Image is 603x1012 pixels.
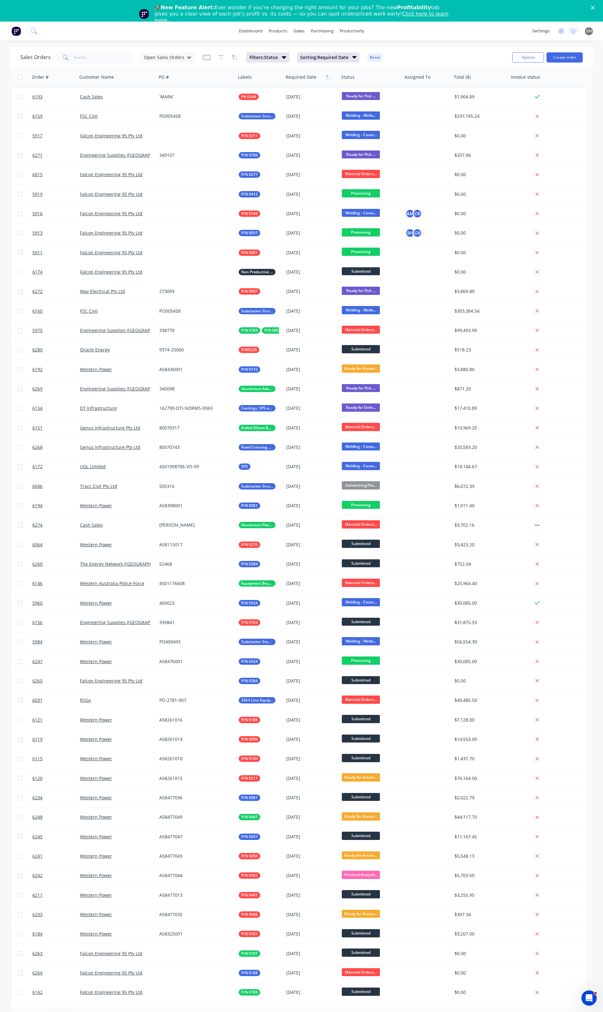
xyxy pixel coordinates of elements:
button: P/N 0145 [239,210,260,217]
a: Falcon Engineering 95 Pty Ltd [80,250,142,256]
span: 6046 [32,483,43,489]
a: 5919 [32,185,80,204]
a: 6193 [32,87,80,106]
button: P/N 0607 [239,288,260,295]
a: 5975 [32,321,80,340]
button: P/N 0211 [239,775,260,782]
a: Falcon Engineering 95 Pty Ltd [80,970,142,976]
div: [DATE] [286,171,337,178]
a: Western Power [80,775,112,781]
div: [DATE] [286,113,337,119]
a: Engineering Supplies ([GEOGRAPHIC_DATA]) Pty Ltd [80,619,189,625]
span: Open Sales Orders [144,54,184,61]
a: 6142 [32,983,80,1002]
button: Filters:Status [246,52,289,63]
a: FSC Civil [80,113,98,119]
button: BHCR [405,228,422,238]
a: 6247 [32,652,80,671]
span: 5913 [32,230,43,236]
button: P/N 0279 [239,542,260,548]
a: dashboard [236,26,266,36]
span: 6121 [32,717,43,723]
div: $297,745.24 [454,113,504,119]
span: Non Productive Tasks [241,269,273,275]
button: Substation Structural Steel [239,308,275,314]
a: 6242 [32,866,80,885]
div: 340107 [159,152,230,158]
button: SPS [239,463,250,470]
span: Sorting: Required Date [300,54,348,61]
span: 6015 [32,171,43,178]
input: Search... [74,51,136,64]
span: P/N 0186 [241,717,258,723]
span: P/N 0786 [241,152,258,158]
span: P/N 0190 [241,756,258,762]
div: Status [341,74,355,80]
button: P/N 0187 [239,950,260,957]
a: Falcon Engineering 95 Pty Ltd [80,191,142,197]
span: 6146 [32,580,43,587]
a: 6120 [32,769,80,788]
a: Western Power [80,872,112,878]
span: P/N 0081 [241,795,258,801]
div: CR [413,228,422,238]
span: 6115 [32,756,43,762]
span: 6233 [32,911,43,918]
a: Falcon Engineering 95 Pty Ltd [80,133,142,139]
span: P/N 0057 [241,834,258,840]
span: Substation Steel & Ali [241,639,273,645]
div: [DATE] [286,94,337,100]
a: Western Power [80,853,112,859]
a: 6280 [32,340,80,359]
button: P/N 0284 [239,561,260,567]
button: Sorting:Required Date [297,52,360,63]
div: sales [290,26,308,36]
div: Labels [238,74,252,80]
span: 6156 [32,619,43,626]
button: P/N 0081 [239,503,260,509]
span: DH [586,28,592,34]
button: P/N 0188 [239,970,260,976]
span: Welding - Wella... [342,111,380,119]
div: Order # [32,74,49,80]
div: [DATE] [286,210,337,217]
button: Reset [367,53,383,62]
span: P/N 0412 [241,191,258,197]
a: Falcon Engineering 95 Pty Ltd [80,678,142,684]
span: 33kV Line Equipment [241,697,273,703]
a: 6260 [32,555,80,574]
span: P/N 0407 [241,814,258,820]
div: $1,904.89 [454,94,504,100]
div: purchasing [308,26,337,36]
span: P/N 0461 [241,892,258,898]
span: P/N 0161 [241,931,258,937]
div: PO # [159,74,169,80]
a: 5917 [32,126,80,145]
a: 5916 [32,204,80,223]
span: P/N 0096 [241,736,258,742]
button: P/N 0786 [239,152,260,158]
span: 5917 [32,133,43,139]
a: 6160 [32,302,80,321]
a: Western Power [80,366,112,372]
button: AMCR [405,209,422,218]
button: P/N 0001 [239,250,260,256]
a: 6271 [32,146,80,165]
a: Western Power [80,814,112,820]
a: Western Power [80,756,112,762]
a: The Energy Network ([GEOGRAPHIC_DATA]) Pty Ltd [80,561,186,567]
button: Options [512,52,544,63]
span: 5916 [32,210,43,217]
span: 6268 [32,444,43,450]
button: P/N 0186 [239,717,260,723]
a: Tracc Civil Pty Ltd [80,483,117,489]
span: 6172 [32,463,43,470]
span: Material Ordere... [342,170,380,178]
a: 6265 [32,671,80,690]
span: P/N 0607 [241,288,258,295]
div: $0.00 [454,210,504,217]
div: productivity [337,26,368,36]
a: Falcon Engineering 95 Pty Ltd [80,171,142,177]
span: P/N 0324 [241,658,258,665]
span: 6174 [32,269,43,275]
